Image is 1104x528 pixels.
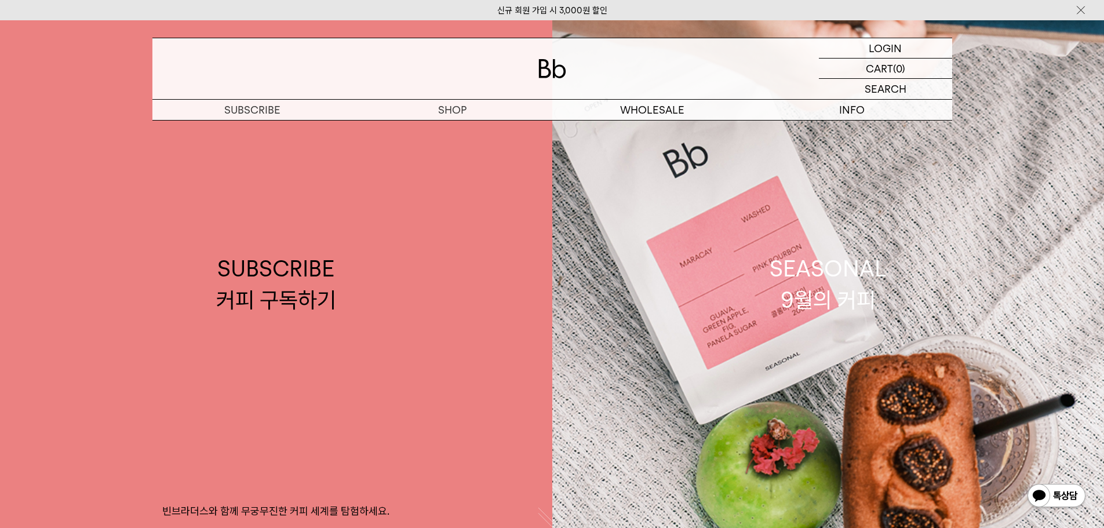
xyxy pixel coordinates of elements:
[1026,483,1087,511] img: 카카오톡 채널 1:1 채팅 버튼
[819,59,952,79] a: CART (0)
[552,100,752,120] p: WHOLESALE
[866,59,893,78] p: CART
[352,100,552,120] a: SHOP
[538,59,566,78] img: 로고
[819,38,952,59] a: LOGIN
[869,38,902,58] p: LOGIN
[497,5,607,16] a: 신규 회원 가입 시 3,000원 할인
[865,79,906,99] p: SEARCH
[752,100,952,120] p: INFO
[216,253,336,315] div: SUBSCRIBE 커피 구독하기
[770,253,887,315] div: SEASONAL 9월의 커피
[152,100,352,120] a: SUBSCRIBE
[893,59,905,78] p: (0)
